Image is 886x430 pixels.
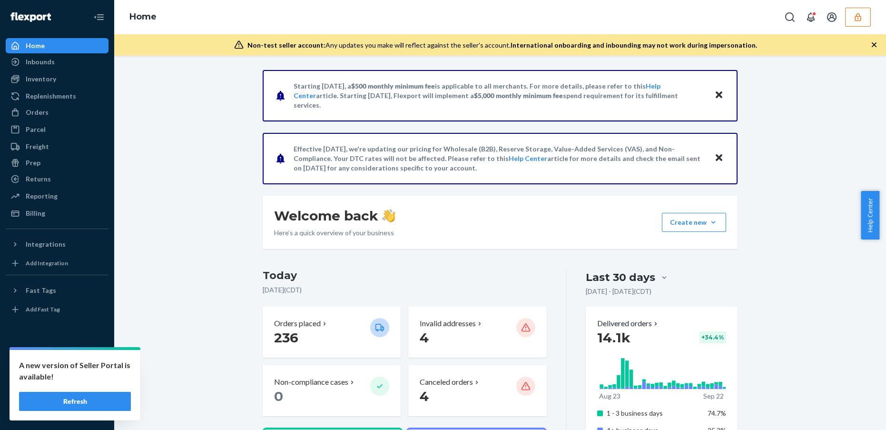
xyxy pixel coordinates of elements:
[6,139,108,154] a: Freight
[26,158,40,168] div: Prep
[274,388,283,404] span: 0
[122,3,164,31] ol: breadcrumbs
[247,40,757,50] div: Any updates you make will reflect against the seller's account.
[6,206,108,221] a: Billing
[420,377,473,388] p: Canceled orders
[586,270,655,285] div: Last 30 days
[801,8,820,27] button: Open notifications
[26,57,55,67] div: Inbounds
[6,122,108,137] a: Parcel
[408,365,546,416] button: Canceled orders 4
[713,151,725,165] button: Close
[26,174,51,184] div: Returns
[6,256,108,271] a: Add Integration
[6,355,108,370] a: Settings
[6,38,108,53] a: Home
[263,285,547,295] p: [DATE] ( CDT )
[26,209,45,218] div: Billing
[26,91,76,101] div: Replenishments
[408,307,546,358] button: Invalid addresses 4
[274,377,348,388] p: Non-compliance cases
[780,8,799,27] button: Open Search Box
[822,8,841,27] button: Open account menu
[6,54,108,70] a: Inbounds
[420,318,476,329] p: Invalid addresses
[861,191,879,240] button: Help Center
[586,287,651,296] p: [DATE] - [DATE] ( CDT )
[263,268,547,283] h3: Today
[274,330,298,346] span: 236
[263,365,401,416] button: Non-compliance cases 0
[382,209,395,222] img: hand-wave emoji
[420,388,429,404] span: 4
[708,409,726,417] span: 74.7%
[129,11,157,22] a: Home
[26,191,58,201] div: Reporting
[26,305,60,313] div: Add Fast Tag
[274,207,395,224] h1: Welcome back
[474,91,563,100] span: $5,000 monthly minimum fee
[26,286,56,295] div: Fast Tags
[6,105,108,120] a: Orders
[26,41,45,50] div: Home
[26,108,49,117] div: Orders
[19,360,131,382] p: A new version of Seller Portal is available!
[10,12,51,22] img: Flexport logo
[6,171,108,187] a: Returns
[89,8,108,27] button: Close Navigation
[26,259,68,267] div: Add Integration
[6,237,108,252] button: Integrations
[511,41,757,49] span: International onboarding and inbounding may not work during impersonation.
[6,403,108,419] button: Give Feedback
[826,401,876,425] iframe: Opens a widget where you can chat to one of our agents
[26,240,66,249] div: Integrations
[274,228,395,238] p: Here’s a quick overview of your business
[662,213,726,232] button: Create new
[699,331,726,343] div: + 34.4 %
[6,283,108,298] button: Fast Tags
[274,318,321,329] p: Orders placed
[6,387,108,402] a: Help Center
[263,307,401,358] button: Orders placed 236
[6,189,108,204] a: Reporting
[6,89,108,104] a: Replenishments
[26,74,56,84] div: Inventory
[713,89,725,102] button: Close
[294,144,705,173] p: Effective [DATE], we're updating our pricing for Wholesale (B2B), Reserve Storage, Value-Added Se...
[26,125,46,134] div: Parcel
[294,81,705,110] p: Starting [DATE], a is applicable to all merchants. For more details, please refer to this article...
[26,142,49,151] div: Freight
[599,391,620,401] p: Aug 23
[6,302,108,317] a: Add Fast Tag
[597,330,630,346] span: 14.1k
[351,82,435,90] span: $500 monthly minimum fee
[597,318,660,329] button: Delivered orders
[6,371,108,386] button: Talk to Support
[6,155,108,170] a: Prep
[703,391,724,401] p: Sep 22
[247,41,325,49] span: Non-test seller account:
[19,392,131,411] button: Refresh
[420,330,429,346] span: 4
[509,154,547,162] a: Help Center
[607,409,700,418] p: 1 - 3 business days
[6,71,108,87] a: Inventory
